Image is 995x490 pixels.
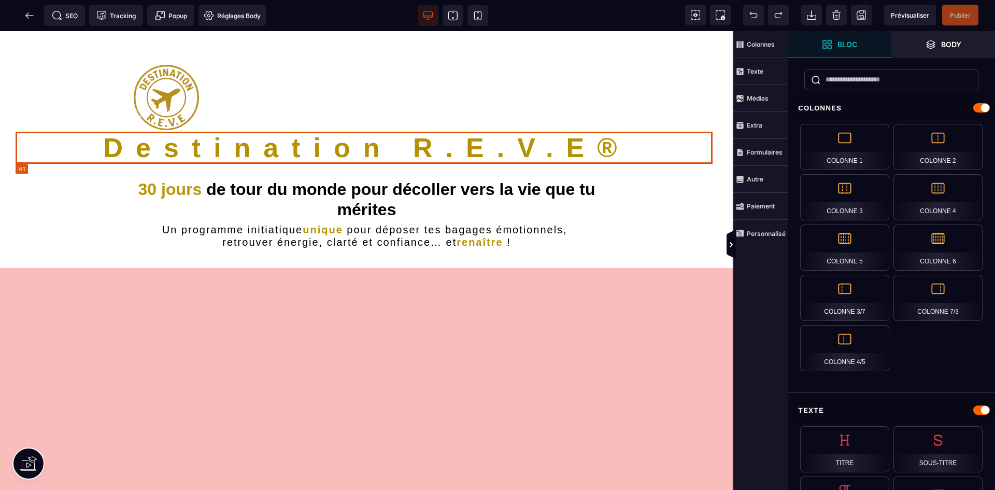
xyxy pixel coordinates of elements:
h1: ® [16,101,718,133]
strong: Texte [747,67,763,75]
span: Importer [801,5,822,25]
div: Colonne 4 [893,174,983,220]
strong: Formulaires [747,148,783,156]
div: Colonne 5 [800,225,889,271]
span: Retour [19,5,40,26]
strong: Autre [747,175,763,183]
span: Défaire [743,5,764,25]
span: Créer une alerte modale [147,5,194,26]
span: Voir mobile [467,5,488,26]
span: Voir les composants [685,5,706,25]
h1: de tour du monde pour décoller vers la vie que tu mérites [129,148,605,192]
span: Capture d'écran [710,5,731,25]
span: Ouvrir les blocs [788,31,891,58]
span: Autre [733,166,788,193]
span: Enregistrer le contenu [942,5,978,25]
div: Colonnes [788,99,995,118]
strong: Paiement [747,202,775,210]
div: Colonne 1 [800,124,889,170]
span: SEO [52,10,78,21]
span: Formulaires [733,139,788,166]
span: Médias [733,85,788,112]
span: Popup [155,10,187,21]
div: Colonne 7/3 [893,275,983,321]
strong: Bloc [837,40,857,48]
span: Nettoyage [826,5,847,25]
span: Enregistrer [851,5,872,25]
span: Texte [733,58,788,85]
strong: Extra [747,121,762,129]
span: Aperçu [884,5,936,25]
span: Ouvrir les calques [891,31,995,58]
strong: Médias [747,94,769,102]
span: Voir bureau [418,5,438,26]
div: Colonne 6 [893,225,983,271]
img: 6bc32b15c6a1abf2dae384077174aadc_LOGOT15p.png [134,34,199,99]
span: Favicon [198,5,266,26]
div: Colonne 3 [800,174,889,220]
span: Métadata SEO [44,5,85,26]
div: Titre [800,426,889,472]
div: Colonne 3/7 [800,275,889,321]
span: Rétablir [768,5,789,25]
div: Sous-titre [893,426,983,472]
div: Colonne 4/5 [800,325,889,371]
span: Code de suivi [89,5,143,26]
span: Personnalisé [733,220,788,247]
strong: Body [941,40,961,48]
h2: Un programme initiatique pour déposer tes bagages émotionnels, retrouver énergie, clarté et confi... [129,192,605,217]
span: Afficher les vues [788,230,798,261]
span: Prévisualiser [891,11,929,19]
span: Tracking [96,10,136,21]
span: Colonnes [733,31,788,58]
span: Réglages Body [204,10,261,21]
span: Voir tablette [443,5,463,26]
strong: Personnalisé [747,230,786,237]
span: Publier [950,11,971,19]
strong: Colonnes [747,40,775,48]
span: Extra [733,112,788,139]
span: Paiement [733,193,788,220]
div: Colonne 2 [893,124,983,170]
div: Texte [788,401,995,420]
